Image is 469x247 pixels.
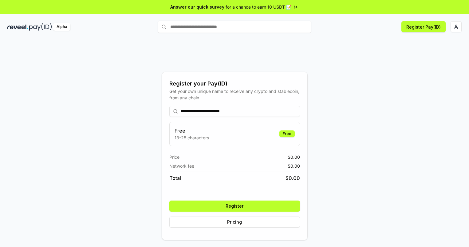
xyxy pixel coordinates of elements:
[169,174,181,182] span: Total
[169,163,194,169] span: Network fee
[175,134,209,141] p: 13-25 characters
[169,154,179,160] span: Price
[286,174,300,182] span: $ 0.00
[169,201,300,212] button: Register
[169,79,300,88] div: Register your Pay(ID)
[288,154,300,160] span: $ 0.00
[279,130,295,137] div: Free
[169,217,300,228] button: Pricing
[401,21,446,32] button: Register Pay(ID)
[170,4,224,10] span: Answer our quick survey
[169,88,300,101] div: Get your own unique name to receive any crypto and stablecoin, from any chain
[7,23,28,31] img: reveel_dark
[175,127,209,134] h3: Free
[288,163,300,169] span: $ 0.00
[53,23,70,31] div: Alpha
[226,4,291,10] span: for a chance to earn 10 USDT 📝
[29,23,52,31] img: pay_id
